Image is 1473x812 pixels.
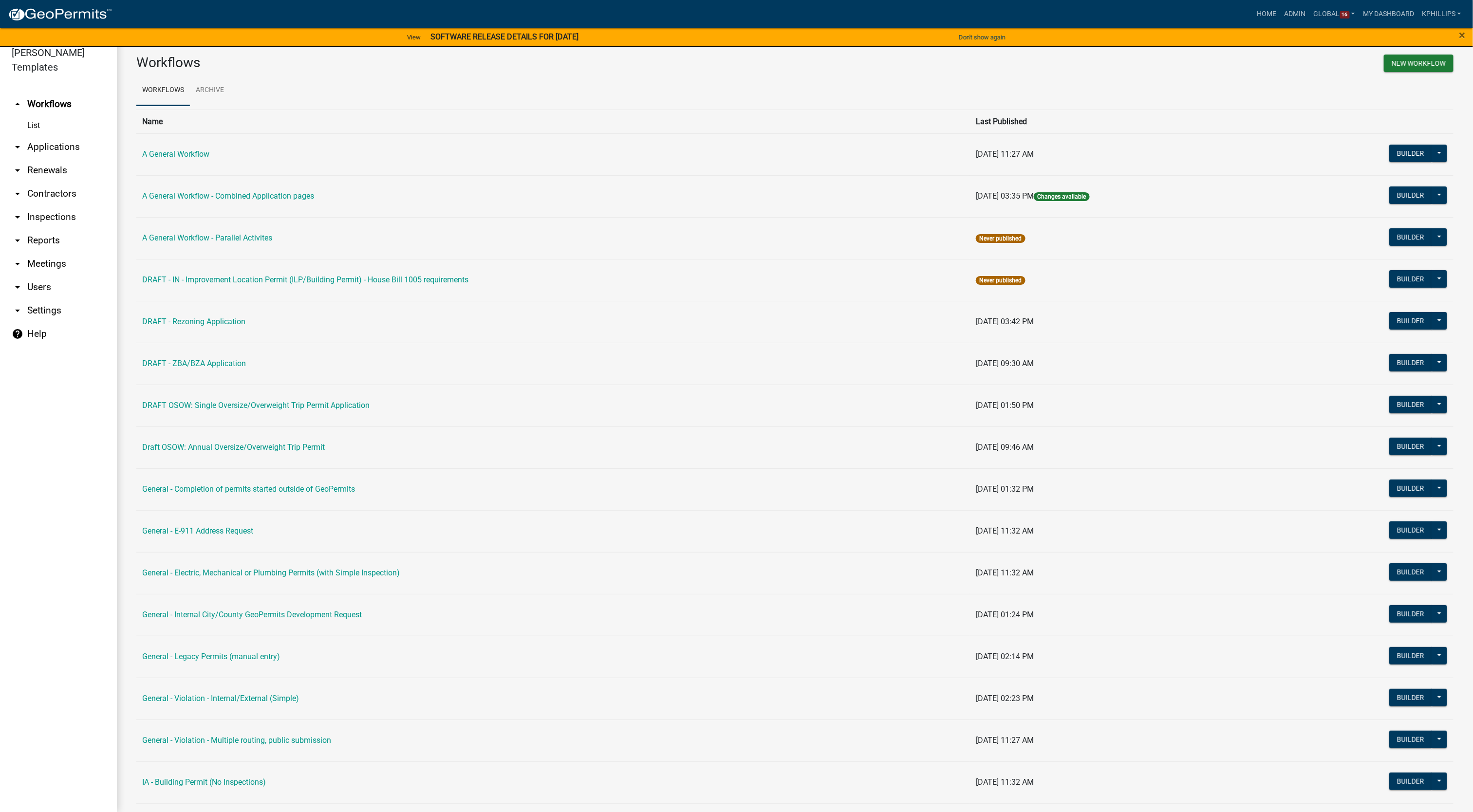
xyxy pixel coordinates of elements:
[1389,773,1432,790] button: Builder
[1389,521,1432,539] button: Builder
[1310,5,1360,23] a: Global16
[976,191,1034,201] span: [DATE] 03:35 PM
[1389,186,1432,204] button: Builder
[1459,29,1466,41] button: Close
[430,32,578,41] strong: SOFTWARE RELEASE DETAILS FOR [DATE]
[1389,145,1432,162] button: Builder
[1389,270,1432,288] button: Builder
[12,258,23,270] i: arrow_drop_down
[142,777,266,787] a: IA - Building Permit (No Inspections)
[976,484,1034,494] span: [DATE] 01:32 PM
[190,75,230,106] a: Archive
[1389,396,1432,413] button: Builder
[12,98,23,110] i: arrow_drop_up
[970,110,1279,133] th: Last Published
[12,235,23,246] i: arrow_drop_down
[1389,228,1432,246] button: Builder
[142,484,355,494] a: General - Completion of permits started outside of GeoPermits
[1389,354,1432,371] button: Builder
[1389,312,1432,330] button: Builder
[976,694,1034,703] span: [DATE] 02:23 PM
[142,401,370,410] a: DRAFT OSOW: Single Oversize/Overweight Trip Permit Application
[142,359,246,368] a: DRAFT - ZBA/BZA Application
[142,652,280,661] a: General - Legacy Permits (manual entry)
[142,443,325,452] a: Draft OSOW: Annual Oversize/Overweight Trip Permit
[136,55,788,71] h3: Workflows
[1389,563,1432,581] button: Builder
[1253,5,1281,23] a: Home
[142,191,314,201] a: A General Workflow - Combined Application pages
[1359,5,1418,23] a: My Dashboard
[976,443,1034,452] span: [DATE] 09:46 AM
[1281,5,1310,23] a: Admin
[142,610,362,619] a: General - Internal City/County GeoPermits Development Request
[955,29,1009,45] button: Don't show again
[142,233,272,242] a: A General Workflow - Parallel Activites
[1459,28,1466,42] span: ×
[12,188,23,200] i: arrow_drop_down
[142,736,331,745] a: General - Violation - Multiple routing, public submission
[976,610,1034,619] span: [DATE] 01:24 PM
[976,652,1034,661] span: [DATE] 02:14 PM
[1389,480,1432,497] button: Builder
[976,234,1025,243] span: Never published
[136,75,190,106] a: Workflows
[12,141,23,153] i: arrow_drop_down
[1389,731,1432,748] button: Builder
[12,328,23,340] i: help
[976,401,1034,410] span: [DATE] 01:50 PM
[12,281,23,293] i: arrow_drop_down
[976,149,1034,159] span: [DATE] 11:27 AM
[142,526,253,535] a: General - E-911 Address Request
[976,276,1025,285] span: Never published
[12,211,23,223] i: arrow_drop_down
[1389,438,1432,455] button: Builder
[403,29,425,45] a: View
[142,149,209,159] a: A General Workflow
[1418,5,1465,23] a: kphillips
[1034,192,1089,201] span: Changes available
[976,526,1034,535] span: [DATE] 11:32 AM
[1389,689,1432,706] button: Builder
[12,165,23,176] i: arrow_drop_down
[1389,605,1432,623] button: Builder
[1389,647,1432,664] button: Builder
[142,694,299,703] a: General - Violation - Internal/External (Simple)
[976,736,1034,745] span: [DATE] 11:27 AM
[976,317,1034,326] span: [DATE] 03:42 PM
[142,568,400,577] a: General - Electric, Mechanical or Plumbing Permits (with Simple Inspection)
[1340,11,1350,19] span: 16
[12,305,23,316] i: arrow_drop_down
[142,275,468,284] a: DRAFT - IN - Improvement Location Permit (ILP/Building Permit) - House Bill 1005 requirements
[976,359,1034,368] span: [DATE] 09:30 AM
[142,317,245,326] a: DRAFT - Rezoning Application
[976,777,1034,787] span: [DATE] 11:32 AM
[1384,55,1454,72] button: New Workflow
[136,110,970,133] th: Name
[976,568,1034,577] span: [DATE] 11:32 AM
